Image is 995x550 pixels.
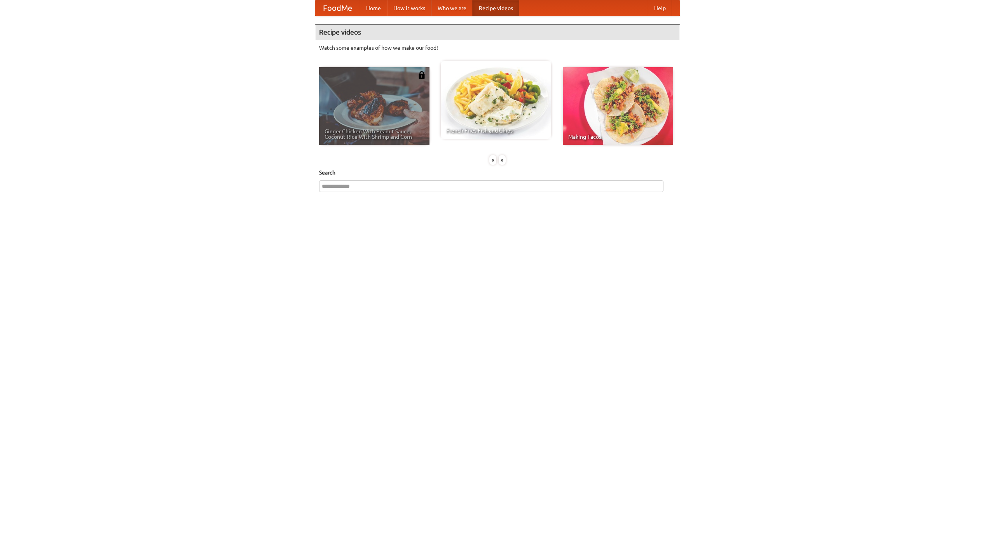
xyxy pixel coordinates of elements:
a: How it works [387,0,431,16]
a: French Fries Fish and Chips [441,61,551,139]
p: Watch some examples of how we make our food! [319,44,676,52]
h5: Search [319,169,676,176]
a: Making Tacos [563,67,673,145]
img: 483408.png [418,71,426,79]
a: Help [648,0,672,16]
span: Making Tacos [568,134,668,140]
span: French Fries Fish and Chips [446,128,546,133]
div: » [499,155,506,165]
div: « [489,155,496,165]
a: Home [360,0,387,16]
a: Recipe videos [473,0,519,16]
a: FoodMe [315,0,360,16]
a: Who we are [431,0,473,16]
h4: Recipe videos [315,24,680,40]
